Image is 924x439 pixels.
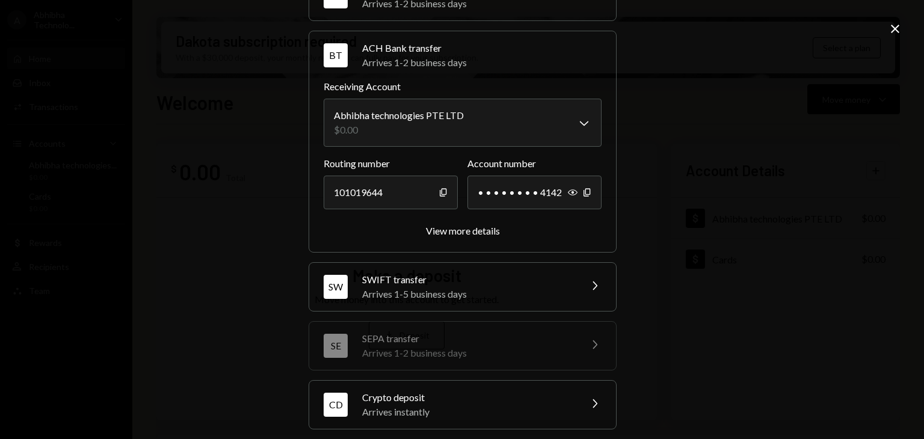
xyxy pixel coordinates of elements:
[324,393,348,417] div: CD
[362,41,602,55] div: ACH Bank transfer
[362,287,573,301] div: Arrives 1-5 business days
[467,156,602,171] label: Account number
[324,79,602,238] div: BTACH Bank transferArrives 1-2 business days
[309,381,616,429] button: CDCrypto depositArrives instantly
[324,99,602,147] button: Receiving Account
[309,263,616,311] button: SWSWIFT transferArrives 1-5 business days
[309,322,616,370] button: SESEPA transferArrives 1-2 business days
[324,79,602,94] label: Receiving Account
[324,156,458,171] label: Routing number
[426,225,500,238] button: View more details
[362,405,573,419] div: Arrives instantly
[324,43,348,67] div: BT
[362,331,573,346] div: SEPA transfer
[362,390,573,405] div: Crypto deposit
[324,334,348,358] div: SE
[362,272,573,287] div: SWIFT transfer
[426,225,500,236] div: View more details
[309,31,616,79] button: BTACH Bank transferArrives 1-2 business days
[324,176,458,209] div: 101019644
[362,55,602,70] div: Arrives 1-2 business days
[324,275,348,299] div: SW
[467,176,602,209] div: • • • • • • • • 4142
[362,346,573,360] div: Arrives 1-2 business days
